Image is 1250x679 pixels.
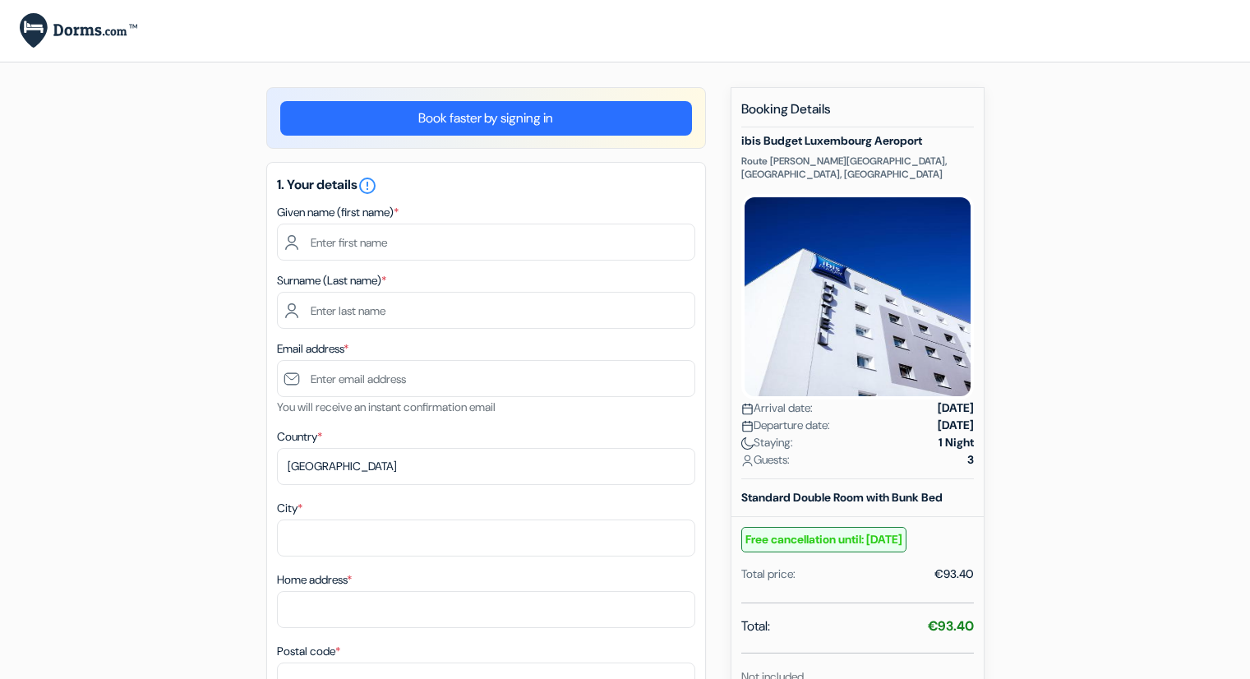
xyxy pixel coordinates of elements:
[741,437,754,450] img: moon.svg
[741,134,974,148] h5: ibis Budget Luxembourg Aeroport
[277,340,348,358] label: Email address
[741,400,813,417] span: Arrival date:
[741,101,974,127] h5: Booking Details
[928,617,974,635] strong: €93.40
[277,176,695,196] h5: 1. Your details
[741,155,974,181] p: Route [PERSON_NAME][GEOGRAPHIC_DATA], [GEOGRAPHIC_DATA], [GEOGRAPHIC_DATA]
[741,490,943,505] b: Standard Double Room with Bunk Bed
[277,224,695,261] input: Enter first name
[741,417,830,434] span: Departure date:
[741,566,796,583] div: Total price:
[357,176,377,193] a: error_outline
[741,527,906,552] small: Free cancellation until: [DATE]
[967,451,974,469] strong: 3
[741,617,770,636] span: Total:
[741,420,754,432] img: calendar.svg
[277,272,386,289] label: Surname (Last name)
[277,500,302,517] label: City
[741,434,793,451] span: Staying:
[20,13,137,48] img: Dorms.com
[277,643,340,660] label: Postal code
[277,292,695,329] input: Enter last name
[277,400,496,414] small: You will receive an instant confirmation email
[741,451,790,469] span: Guests:
[934,566,974,583] div: €93.40
[938,417,974,434] strong: [DATE]
[741,403,754,415] img: calendar.svg
[939,434,974,451] strong: 1 Night
[357,176,377,196] i: error_outline
[277,428,322,446] label: Country
[280,101,692,136] a: Book faster by signing in
[938,400,974,417] strong: [DATE]
[277,204,399,221] label: Given name (first name)
[741,455,754,467] img: user_icon.svg
[277,571,352,589] label: Home address
[277,360,695,397] input: Enter email address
